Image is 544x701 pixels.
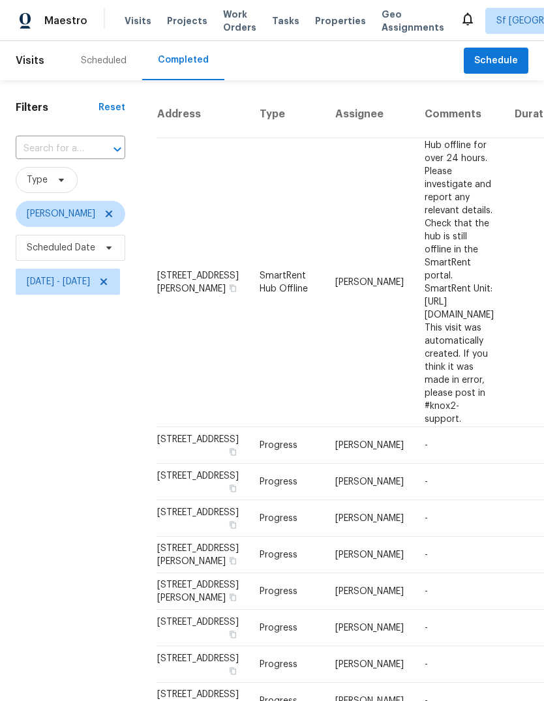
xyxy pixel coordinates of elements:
[81,54,127,67] div: Scheduled
[249,427,325,464] td: Progress
[325,537,414,573] td: [PERSON_NAME]
[16,101,98,114] h1: Filters
[227,629,239,640] button: Copy Address
[325,427,414,464] td: [PERSON_NAME]
[157,138,249,427] td: [STREET_ADDRESS][PERSON_NAME]
[249,138,325,427] td: SmartRent Hub Offline
[414,91,504,138] th: Comments
[157,646,249,683] td: [STREET_ADDRESS]
[27,173,48,186] span: Type
[157,464,249,500] td: [STREET_ADDRESS]
[157,573,249,610] td: [STREET_ADDRESS][PERSON_NAME]
[98,101,125,114] div: Reset
[249,573,325,610] td: Progress
[249,646,325,683] td: Progress
[157,500,249,537] td: [STREET_ADDRESS]
[414,427,504,464] td: -
[249,91,325,138] th: Type
[414,500,504,537] td: -
[157,537,249,573] td: [STREET_ADDRESS][PERSON_NAME]
[227,665,239,677] button: Copy Address
[167,14,207,27] span: Projects
[325,573,414,610] td: [PERSON_NAME]
[325,500,414,537] td: [PERSON_NAME]
[227,555,239,567] button: Copy Address
[27,275,90,288] span: [DATE] - [DATE]
[249,610,325,646] td: Progress
[414,610,504,646] td: -
[227,591,239,603] button: Copy Address
[16,46,44,75] span: Visits
[157,427,249,464] td: [STREET_ADDRESS]
[227,483,239,494] button: Copy Address
[108,140,127,158] button: Open
[227,446,239,458] button: Copy Address
[44,14,87,27] span: Maestro
[16,139,89,159] input: Search for an address...
[315,14,366,27] span: Properties
[272,16,299,25] span: Tasks
[223,8,256,34] span: Work Orders
[157,610,249,646] td: [STREET_ADDRESS]
[249,537,325,573] td: Progress
[27,241,95,254] span: Scheduled Date
[414,464,504,500] td: -
[325,610,414,646] td: [PERSON_NAME]
[227,519,239,531] button: Copy Address
[325,646,414,683] td: [PERSON_NAME]
[325,138,414,427] td: [PERSON_NAME]
[414,646,504,683] td: -
[227,282,239,294] button: Copy Address
[414,138,504,427] td: Hub offline for over 24 hours. Please investigate and report any relevant details. Check that the...
[414,537,504,573] td: -
[27,207,95,220] span: [PERSON_NAME]
[464,48,528,74] button: Schedule
[325,464,414,500] td: [PERSON_NAME]
[382,8,444,34] span: Geo Assignments
[125,14,151,27] span: Visits
[414,573,504,610] td: -
[158,53,209,67] div: Completed
[249,464,325,500] td: Progress
[157,91,249,138] th: Address
[474,53,518,69] span: Schedule
[249,500,325,537] td: Progress
[325,91,414,138] th: Assignee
